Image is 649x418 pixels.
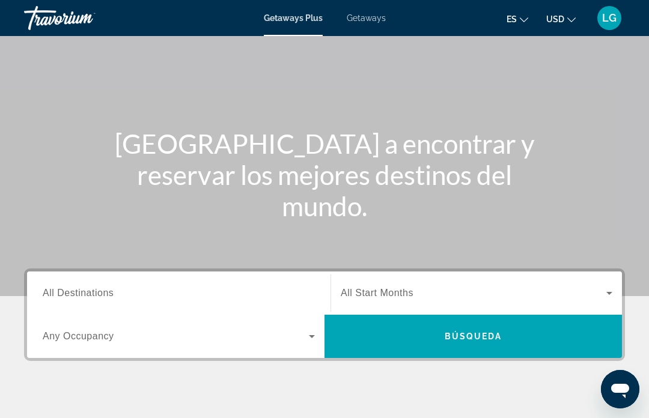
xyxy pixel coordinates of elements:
a: Travorium [24,2,144,34]
iframe: Schaltfläche zum Öffnen des Messaging-Fensters [601,370,639,408]
a: Getaways [347,13,386,23]
span: Búsqueda [445,332,502,341]
button: Búsqueda [324,315,622,358]
button: Change language [507,10,528,28]
div: Search widget [27,271,622,358]
button: User Menu [594,5,625,31]
span: Any Occupancy [43,331,114,341]
span: All Start Months [341,288,413,298]
span: USD [546,14,564,24]
span: es [507,14,517,24]
h1: [GEOGRAPHIC_DATA] a encontrar y reservar los mejores destinos del mundo. [99,128,550,222]
button: Change currency [546,10,576,28]
span: All Destinations [43,288,114,298]
a: Getaways Plus [264,13,323,23]
span: LG [602,12,617,24]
